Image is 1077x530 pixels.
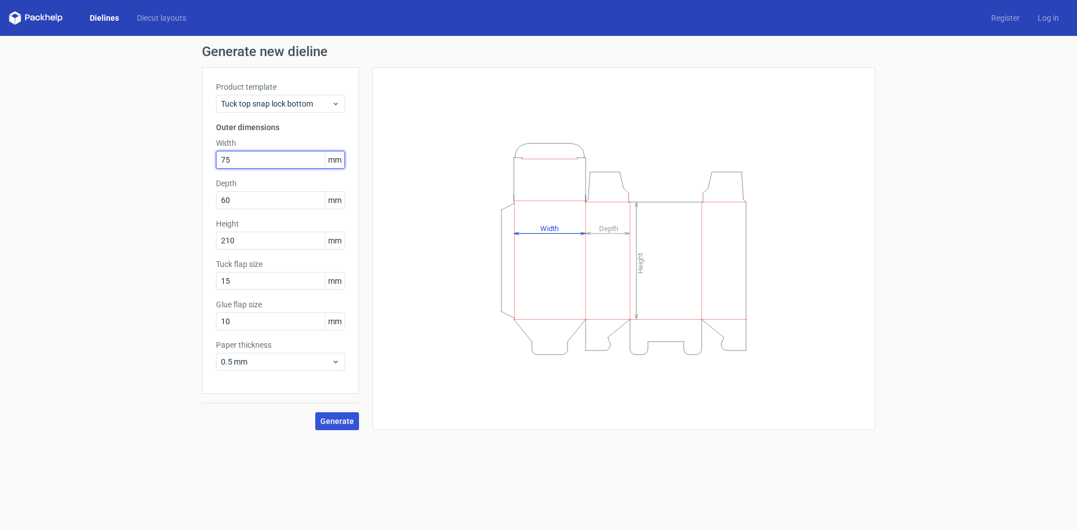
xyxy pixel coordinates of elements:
[128,12,195,24] a: Diecut layouts
[216,218,345,229] label: Height
[315,412,359,430] button: Generate
[599,224,618,232] tspan: Depth
[216,81,345,93] label: Product template
[320,417,354,425] span: Generate
[221,356,332,367] span: 0.5 mm
[216,122,345,133] h3: Outer dimensions
[1029,12,1068,24] a: Log in
[636,252,645,273] tspan: Height
[202,45,875,58] h1: Generate new dieline
[216,137,345,149] label: Width
[216,299,345,310] label: Glue flap size
[325,151,344,168] span: mm
[325,313,344,330] span: mm
[325,192,344,209] span: mm
[216,259,345,270] label: Tuck flap size
[982,12,1029,24] a: Register
[221,98,332,109] span: Tuck top snap lock bottom
[540,224,559,232] tspan: Width
[216,339,345,351] label: Paper thickness
[216,178,345,189] label: Depth
[325,273,344,289] span: mm
[81,12,128,24] a: Dielines
[325,232,344,249] span: mm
